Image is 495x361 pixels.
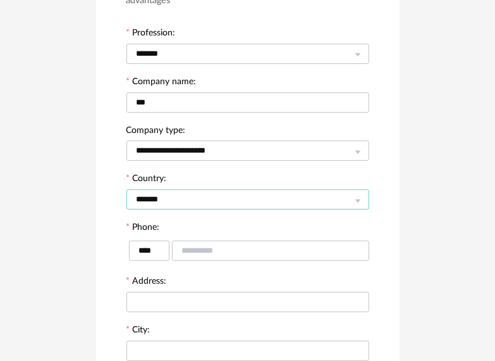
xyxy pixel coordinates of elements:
label: Address: [126,277,167,288]
label: Profession: [126,28,176,40]
label: City: [126,326,150,337]
label: Company name: [126,77,197,89]
label: Company type: [126,126,186,137]
label: Country: [126,174,167,186]
label: Phone: [126,223,160,234]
